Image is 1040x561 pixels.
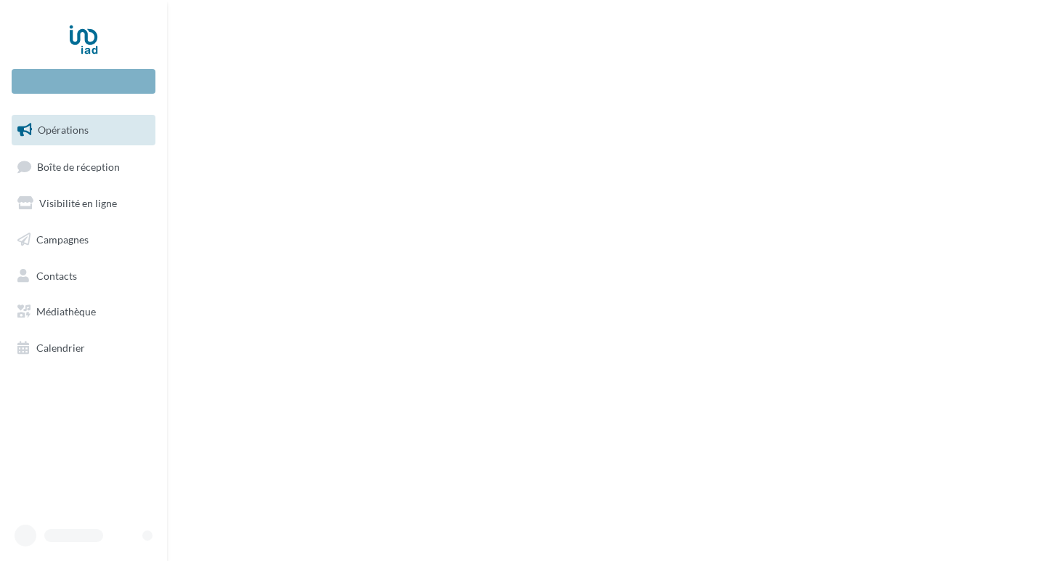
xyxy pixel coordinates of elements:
[9,115,158,145] a: Opérations
[36,233,89,246] span: Campagnes
[9,333,158,363] a: Calendrier
[9,151,158,182] a: Boîte de réception
[9,225,158,255] a: Campagnes
[36,342,85,354] span: Calendrier
[36,269,77,281] span: Contacts
[38,124,89,136] span: Opérations
[37,160,120,172] span: Boîte de réception
[9,188,158,219] a: Visibilité en ligne
[36,305,96,318] span: Médiathèque
[39,197,117,209] span: Visibilité en ligne
[12,69,155,94] div: Nouvelle campagne
[9,261,158,291] a: Contacts
[9,296,158,327] a: Médiathèque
